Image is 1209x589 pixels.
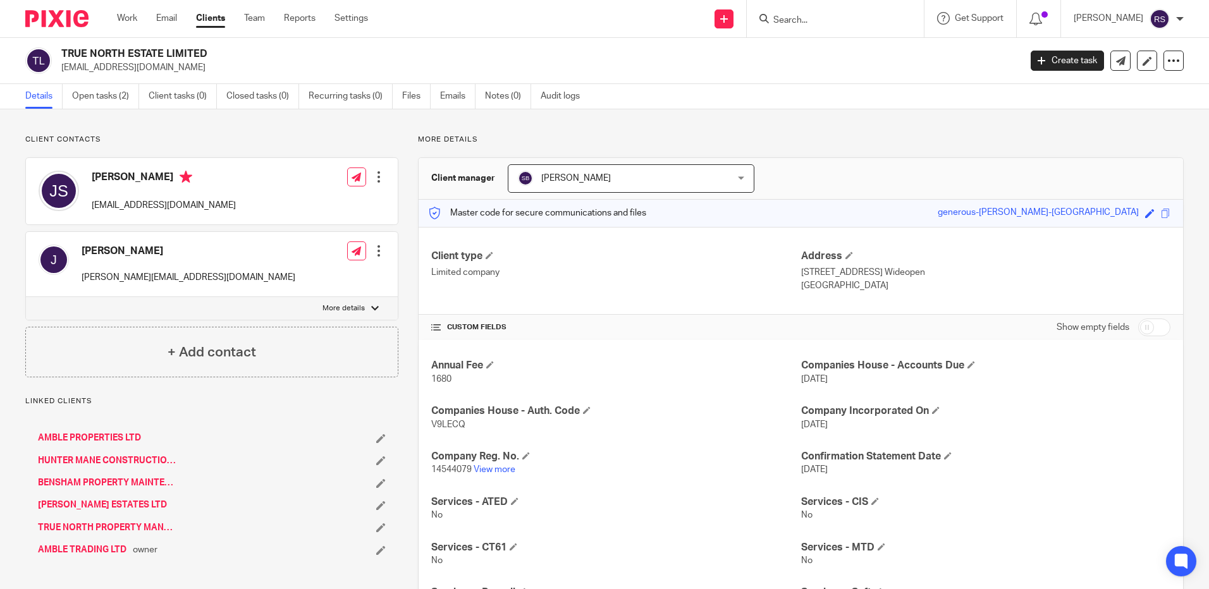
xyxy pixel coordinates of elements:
h4: Company Incorporated On [801,404,1170,418]
a: Open tasks (2) [72,84,139,109]
a: Settings [334,12,368,25]
span: No [431,556,443,565]
h4: Services - ATED [431,495,801,509]
p: Limited company [431,266,801,279]
p: Client contacts [25,135,398,145]
a: Closed tasks (0) [226,84,299,109]
img: svg%3E [1150,9,1170,29]
label: Show empty fields [1057,321,1129,334]
a: Team [244,12,265,25]
p: More details [418,135,1184,145]
h4: Client type [431,250,801,263]
a: Email [156,12,177,25]
a: Files [402,84,431,109]
span: V9LECQ [431,420,465,429]
h4: Address [801,250,1170,263]
p: [PERSON_NAME][EMAIL_ADDRESS][DOMAIN_NAME] [82,271,295,284]
span: 14544079 [431,465,472,474]
a: Recurring tasks (0) [309,84,393,109]
a: Emails [440,84,476,109]
span: Get Support [955,14,1003,23]
p: [GEOGRAPHIC_DATA] [801,279,1170,292]
p: [PERSON_NAME] [1074,12,1143,25]
span: No [431,511,443,519]
a: BENSHAM PROPERTY MAINTENANCE LIMITED [38,477,177,489]
h4: Services - MTD [801,541,1170,554]
img: svg%3E [25,47,52,74]
h4: [PERSON_NAME] [92,171,236,186]
p: Linked clients [25,396,398,406]
p: More details [322,303,365,313]
h4: [PERSON_NAME] [82,245,295,258]
p: [EMAIL_ADDRESS][DOMAIN_NAME] [61,61,1012,74]
a: HUNTER MANE CONSTRUCTION LTD [38,454,177,467]
h4: Annual Fee [431,359,801,372]
h4: Companies House - Auth. Code [431,404,801,418]
img: Pixie [25,10,89,27]
a: [PERSON_NAME] ESTATES LTD [38,499,167,511]
span: [PERSON_NAME] [541,174,611,183]
a: Clients [196,12,225,25]
a: Notes (0) [485,84,531,109]
p: [STREET_ADDRESS] Wideopen [801,266,1170,279]
div: generous-[PERSON_NAME]-[GEOGRAPHIC_DATA] [938,206,1139,221]
span: No [801,511,813,519]
h2: TRUE NORTH ESTATE LIMITED [61,47,821,61]
span: owner [133,543,157,556]
i: Primary [180,171,192,183]
span: [DATE] [801,375,828,384]
a: Details [25,84,63,109]
input: Search [772,15,886,27]
h4: Confirmation Statement Date [801,450,1170,463]
a: Audit logs [541,84,589,109]
a: AMBLE TRADING LTD [38,543,126,556]
a: TRUE NORTH PROPERTY MANAGEMENT LIMITED [38,521,177,534]
h4: Company Reg. No. [431,450,801,463]
h4: CUSTOM FIELDS [431,322,801,332]
h3: Client manager [431,172,495,185]
span: [DATE] [801,420,828,429]
span: [DATE] [801,465,828,474]
a: AMBLE PROPERTIES LTD [38,432,141,444]
p: Master code for secure communications and files [428,207,646,219]
a: Work [117,12,137,25]
h4: + Add contact [168,343,256,362]
h4: Companies House - Accounts Due [801,359,1170,372]
img: svg%3E [39,171,79,211]
a: Create task [1031,51,1104,71]
img: svg%3E [39,245,69,275]
span: 1680 [431,375,451,384]
a: Client tasks (0) [149,84,217,109]
p: [EMAIL_ADDRESS][DOMAIN_NAME] [92,199,236,212]
img: svg%3E [518,171,533,186]
a: View more [474,465,515,474]
a: Reports [284,12,316,25]
h4: Services - CIS [801,495,1170,509]
h4: Services - CT61 [431,541,801,554]
span: No [801,556,813,565]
